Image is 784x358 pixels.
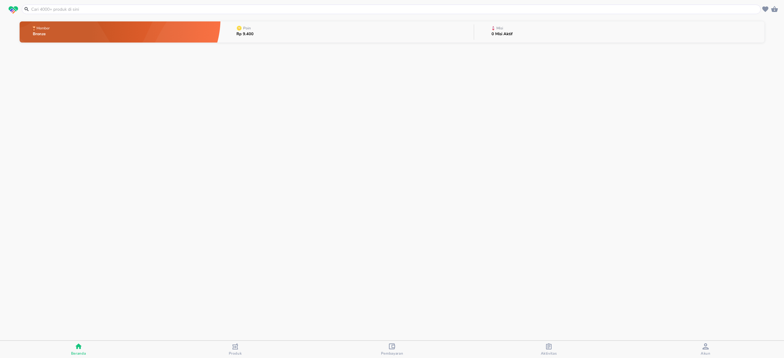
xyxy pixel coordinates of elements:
button: Aktivitas [470,341,627,358]
p: Member [36,26,50,30]
button: PoinRp 9.400 [221,20,474,44]
input: Cari 4000+ produk di sini [31,6,759,13]
span: Akun [701,351,710,356]
p: Misi [496,26,503,30]
span: Beranda [71,351,86,356]
span: Produk [229,351,242,356]
button: MemberBronze [20,20,221,44]
span: Pembayaran [381,351,403,356]
button: Misi0 Misi Aktif [474,20,764,44]
button: Akun [627,341,784,358]
p: Bronze [33,32,51,36]
p: Rp 9.400 [236,32,254,36]
button: Pembayaran [314,341,470,358]
span: Aktivitas [541,351,557,356]
p: Poin [243,26,251,30]
p: 0 Misi Aktif [492,32,513,36]
img: logo_swiperx_s.bd005f3b.svg [9,6,18,14]
button: Produk [157,341,314,358]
